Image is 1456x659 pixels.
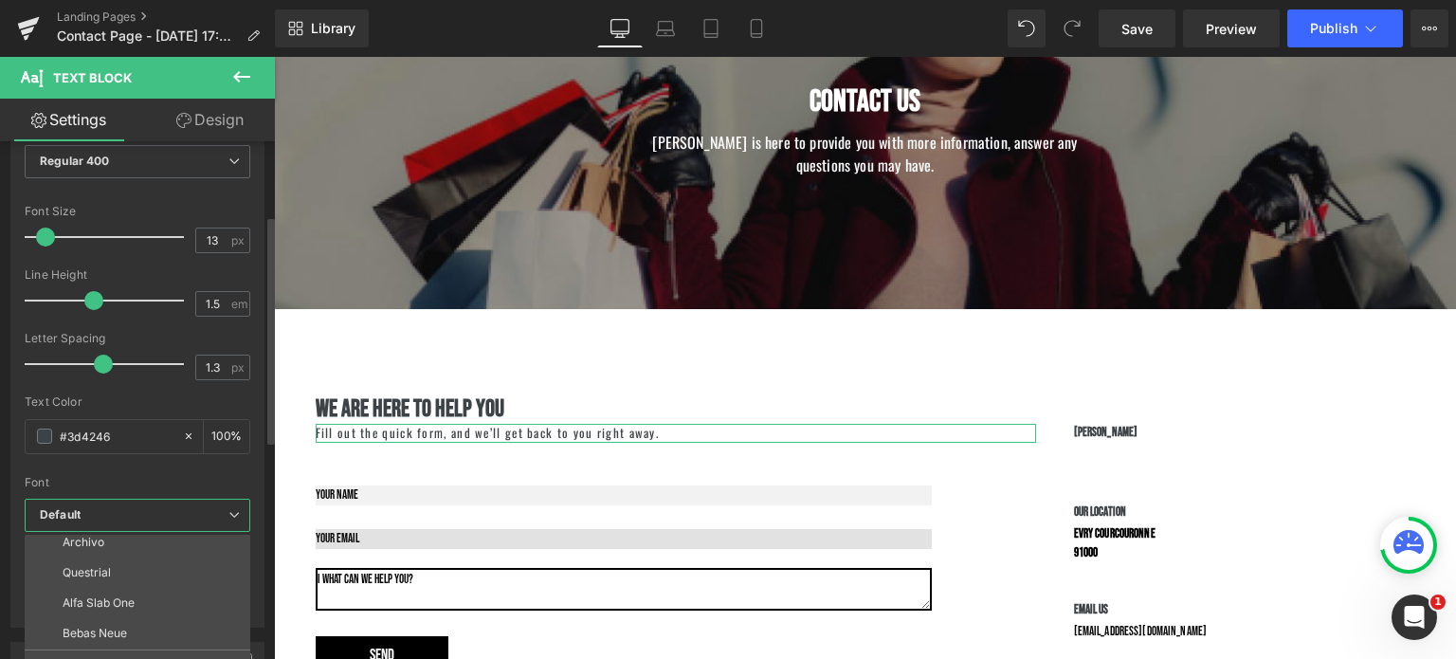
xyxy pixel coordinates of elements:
span: 1 [1430,595,1446,610]
button: Undo [1008,9,1046,47]
p: Questrial [63,566,111,579]
iframe: Intercom live chat [1392,595,1437,640]
a: Design [141,99,279,141]
span: Preview [1206,19,1257,39]
span: px [231,361,247,374]
div: % [204,420,249,453]
b: Regular 400 [40,154,110,168]
span: Publish [1310,21,1357,36]
a: Desktop [597,9,643,47]
a: Landing Pages [57,9,275,25]
p: Archivo [63,536,104,549]
button: Publish [1287,9,1403,47]
div: Line Height [25,268,250,282]
span: em [231,298,247,310]
span: Save [1121,19,1153,39]
span: Contact Page - [DATE] 17:28:02 [57,28,239,44]
a: New Library [275,9,369,47]
button: Redo [1053,9,1091,47]
p: Bebas Neue [63,627,127,640]
p: Alfa Slab One [63,596,135,610]
a: Tablet [688,9,734,47]
button: More [1410,9,1448,47]
a: Laptop [643,9,688,47]
div: Font [25,476,250,489]
a: Mobile [734,9,779,47]
div: Text Color [25,395,250,409]
span: px [231,234,247,247]
input: Color [60,426,173,447]
a: Preview [1183,9,1280,47]
div: Font Size [25,205,250,218]
div: Letter Spacing [25,332,250,345]
i: Default [40,507,81,523]
span: Library [311,20,355,37]
span: Text Block [53,70,132,85]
